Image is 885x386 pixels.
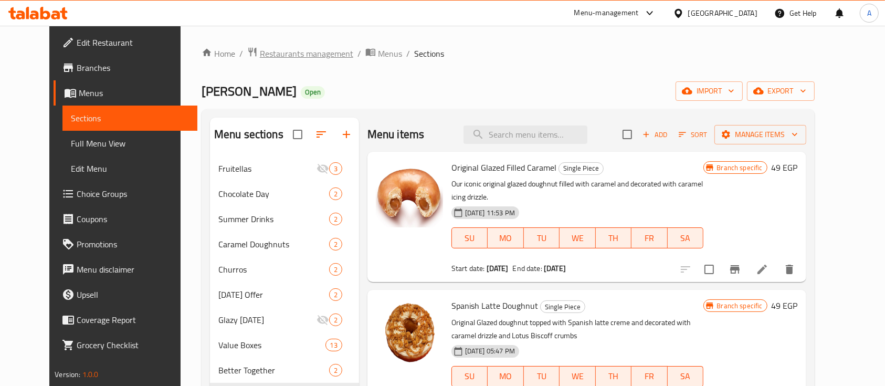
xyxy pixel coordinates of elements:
span: TH [600,231,628,246]
span: SA [672,369,700,384]
div: Wednesday Offer [218,288,329,301]
span: Restaurants management [260,47,353,60]
span: Chocolate Day [218,187,329,200]
div: items [329,238,342,251]
div: [GEOGRAPHIC_DATA] [688,7,757,19]
span: Better Together [218,364,329,377]
div: [DATE] Offer2 [210,282,359,307]
div: items [329,288,342,301]
span: 1.0.0 [82,368,99,381]
a: Menus [54,80,197,106]
b: [DATE] [544,262,566,275]
button: delete [777,257,802,282]
span: Value Boxes [218,339,325,351]
div: Glazy [DATE]2 [210,307,359,332]
h6: 49 EGP [772,298,798,313]
a: Restaurants management [247,47,353,60]
span: 2 [330,315,342,325]
span: Menus [378,47,402,60]
span: Sections [71,112,189,124]
div: items [329,314,342,326]
a: Coverage Report [54,307,197,332]
span: Sections [414,47,444,60]
div: items [329,213,342,225]
span: Fruitellas [218,162,317,175]
li: / [239,47,243,60]
button: SU [451,227,488,248]
span: Summer Drinks [218,213,329,225]
span: MO [492,369,520,384]
a: Grocery Checklist [54,332,197,358]
div: Churros2 [210,257,359,282]
span: Open [301,88,325,97]
button: TH [596,227,632,248]
div: Summer Drinks2 [210,206,359,232]
button: Add [638,127,672,143]
div: items [329,162,342,175]
span: Single Piece [541,301,585,313]
span: 2 [330,239,342,249]
li: / [357,47,361,60]
b: [DATE] [487,262,509,275]
div: items [325,339,342,351]
span: 3 [330,164,342,174]
span: [DATE] Offer [218,288,329,301]
span: TU [528,369,556,384]
li: / [406,47,410,60]
div: Churros [218,263,329,276]
span: Version: [55,368,80,381]
span: 2 [330,366,342,375]
img: Spanish Latte Doughnut [376,298,443,366]
span: Single Piece [559,162,603,174]
a: Full Menu View [62,131,197,156]
span: MO [492,231,520,246]
a: Choice Groups [54,181,197,206]
button: Sort [676,127,710,143]
span: Add [641,129,669,141]
span: Glazy [DATE] [218,314,317,326]
span: Sort [679,129,708,141]
h2: Menu items [367,127,425,142]
div: Value Boxes13 [210,332,359,358]
span: Upsell [77,288,189,301]
button: SA [668,227,704,248]
div: Single Piece [559,162,604,175]
span: Spanish Latte Doughnut [451,298,538,314]
span: Menus [79,87,189,99]
span: Branch specific [712,301,766,311]
span: Edit Menu [71,162,189,175]
span: TH [600,369,628,384]
a: Branches [54,55,197,80]
span: Original Glazed Filled Caramel [451,160,556,175]
h2: Menu sections [214,127,283,142]
a: Menu disclaimer [54,257,197,282]
a: Edit menu item [756,263,768,276]
span: SU [456,369,483,384]
div: Single Piece [540,300,585,313]
a: Edit Restaurant [54,30,197,55]
button: WE [560,227,596,248]
span: Coverage Report [77,314,189,326]
div: Chocolate Day2 [210,181,359,206]
span: Caramel Doughnuts [218,238,329,251]
span: 2 [330,189,342,199]
span: Select section [616,123,638,145]
div: Better Together2 [210,358,359,383]
div: items [329,263,342,276]
svg: Inactive section [317,314,329,326]
button: export [747,81,815,101]
span: WE [564,231,592,246]
button: FR [631,227,668,248]
a: Upsell [54,282,197,307]
span: Branches [77,61,189,74]
span: Manage items [723,128,798,141]
span: 2 [330,214,342,224]
button: import [676,81,743,101]
a: Sections [62,106,197,131]
a: Menus [365,47,402,60]
div: Fruitellas3 [210,156,359,181]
